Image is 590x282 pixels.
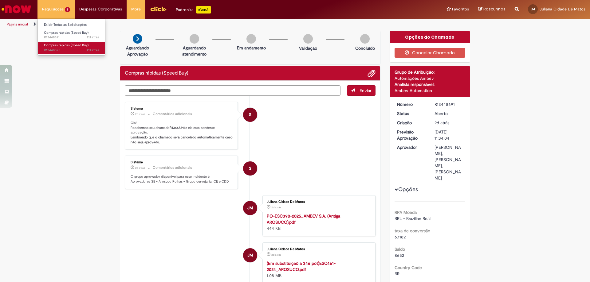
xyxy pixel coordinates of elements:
button: Cancelar Chamado [395,48,466,58]
a: Exibir Todas as Solicitações [38,21,105,28]
button: Adicionar anexos [368,69,376,77]
div: Juliana Cidade De Matos [243,201,257,215]
div: Juliana Cidade De Matos [267,247,369,251]
b: RPA Moeda [395,210,417,215]
div: 26/08/2025 14:34:04 [435,120,463,126]
dt: Status [392,110,430,117]
a: (Em substituiçaõ a 346 pot)ESC461-2024_AROSUCO.pdf [267,261,336,272]
img: img-circle-grey.png [246,34,256,44]
p: Olá! Recebemos seu chamado e ele esta pendente aprovação. [131,121,233,145]
div: System [243,161,257,176]
b: R13448691 [170,126,185,130]
span: More [131,6,141,12]
div: System [243,108,257,122]
p: Aguardando atendimento [179,45,209,57]
div: R13448691 [435,101,463,107]
time: 26/08/2025 14:34:04 [435,120,449,126]
span: BRL - Brazilian Real [395,216,431,221]
small: Comentários adicionais [153,165,192,170]
div: Padroniza [176,6,211,14]
b: Country Code [395,265,422,270]
dt: Número [392,101,430,107]
img: arrow-next.png [133,34,142,44]
div: Opções do Chamado [390,31,470,43]
span: 2d atrás [271,253,281,257]
time: 26/08/2025 14:34:13 [135,166,145,170]
div: Juliana Cidade De Matos [243,248,257,262]
span: 2 [65,7,70,12]
div: 1.08 MB [267,260,369,279]
span: JM [247,248,253,263]
span: Favoritos [452,6,469,12]
ul: Trilhas de página [5,19,389,30]
span: 2d atrás [271,206,281,209]
dt: Aprovador [392,144,430,150]
span: BR [395,271,399,276]
b: Saldo [395,246,405,252]
span: JM [531,7,535,11]
div: Ambev Automation [395,87,466,94]
img: ServiceNow [1,3,32,15]
time: 26/08/2025 14:34:06 [87,35,99,40]
b: taxa de conversão [395,228,430,234]
span: S [249,107,251,122]
b: Lembrando que o chamado será cancelado automaticamente caso não seja aprovado. [131,135,234,145]
span: 2d atrás [135,112,145,116]
a: Página inicial [7,22,28,27]
div: Automações Ambev [395,75,466,81]
span: Despesas Corporativas [79,6,122,12]
span: 2d atrás [87,35,99,40]
time: 26/08/2025 14:34:16 [135,112,145,116]
h2: Compras rápidas (Speed Buy) Histórico de tíquete [125,71,188,76]
p: O grupo aprovador disponível para esse incidente é: Aprovadores SB - Arosuco Rolhas - Grupo cerve... [131,174,233,184]
time: 26/08/2025 14:08:58 [87,48,99,52]
div: Sistema [131,160,233,164]
div: Grupo de Atribuição: [395,69,466,75]
p: Em andamento [237,45,266,51]
a: Rascunhos [478,6,505,12]
a: Aberto R13448691 : Compras rápidas (Speed Buy) [38,29,105,41]
span: Compras rápidas (Speed Buy) [44,30,88,35]
div: 444 KB [267,213,369,231]
span: R13448691 [44,35,99,40]
div: Analista responsável: [395,81,466,87]
img: img-circle-grey.png [303,34,313,44]
p: Aguardando Aprovação [123,45,152,57]
a: Aberto R13448525 : Compras rápidas (Speed Buy) [38,42,105,53]
dt: Criação [392,120,430,126]
p: +GenAi [196,6,211,14]
img: img-circle-grey.png [360,34,370,44]
span: Rascunhos [483,6,505,12]
img: img-circle-grey.png [190,34,199,44]
span: 8652 [395,253,404,258]
span: 6.1182 [395,234,406,240]
span: Enviar [360,88,372,93]
span: R13448525 [44,48,99,53]
span: Compras rápidas (Speed Buy) [44,43,88,48]
span: Requisições [42,6,64,12]
div: Sistema [131,107,233,110]
div: Juliana Cidade De Matos [267,200,369,204]
div: [PERSON_NAME], [PERSON_NAME], [PERSON_NAME] [435,144,463,181]
time: 26/08/2025 14:33:58 [271,206,281,209]
ul: Requisições [37,18,105,56]
p: Validação [299,45,317,51]
span: 2d atrás [87,48,99,52]
time: 26/08/2025 14:33:18 [271,253,281,257]
span: 2d atrás [135,166,145,170]
div: [DATE] 11:34:04 [435,129,463,141]
dt: Previsão Aprovação [392,129,430,141]
span: Juliana Cidade De Matos [540,6,585,12]
img: click_logo_yellow_360x200.png [150,4,167,14]
button: Enviar [347,85,376,96]
small: Comentários adicionais [153,111,192,117]
p: Concluído [355,45,375,51]
a: PO-ESC390-2025_AMBEV S.A. (Antiga AROSUCO).pdf [267,213,340,225]
span: S [249,161,251,176]
textarea: Digite sua mensagem aqui... [125,85,340,96]
span: JM [247,201,253,215]
div: Aberto [435,110,463,117]
span: 2d atrás [435,120,449,126]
